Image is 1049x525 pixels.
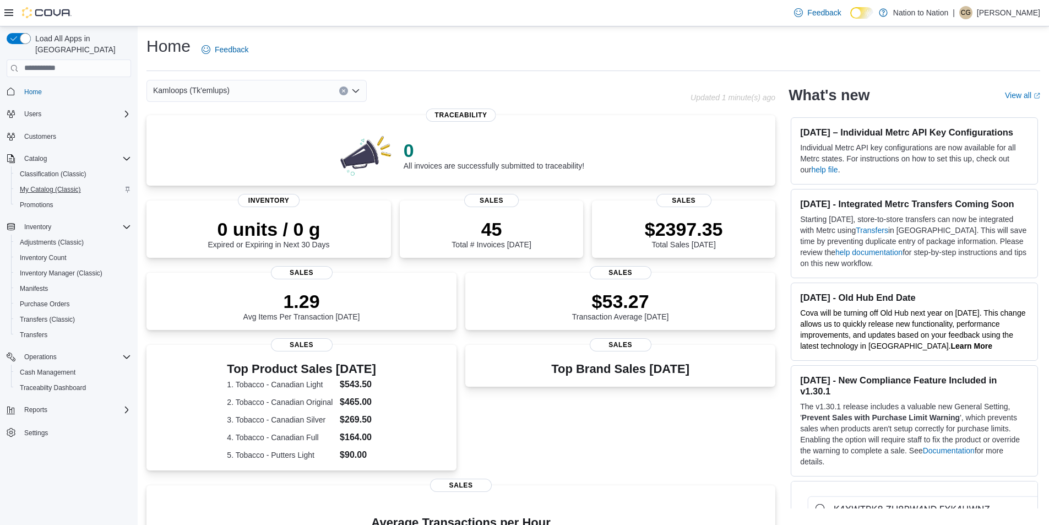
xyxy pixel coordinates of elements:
button: Clear input [339,86,348,95]
span: Traceabilty Dashboard [15,381,131,394]
p: $2397.35 [645,218,723,240]
span: Manifests [15,282,131,295]
button: Inventory Count [11,250,135,266]
button: Operations [20,350,61,364]
a: Promotions [15,198,58,212]
h3: [DATE] - Integrated Metrc Transfers Coming Soon [800,198,1029,209]
span: Sales [590,338,651,351]
span: Catalog [20,152,131,165]
span: Adjustments (Classic) [15,236,131,249]
button: Inventory Manager (Classic) [11,266,135,281]
span: Purchase Orders [20,300,70,308]
p: The v1.30.1 release includes a valuable new General Setting, ' ', which prevents sales when produ... [800,401,1029,467]
a: Purchase Orders [15,297,74,311]
button: Settings [2,424,135,440]
button: Home [2,84,135,100]
span: Operations [24,353,57,361]
button: Users [20,107,46,121]
span: Reports [20,403,131,416]
span: Feedback [807,7,841,18]
span: Users [24,110,41,118]
div: Cam Gottfriedson [959,6,972,19]
p: Nation to Nation [893,6,948,19]
span: CG [961,6,971,19]
span: Inventory Manager (Classic) [15,267,131,280]
dd: $543.50 [340,378,376,391]
dt: 2. Tobacco - Canadian Original [227,397,335,408]
button: Catalog [20,152,51,165]
span: Promotions [15,198,131,212]
button: Purchase Orders [11,296,135,312]
h1: Home [146,35,191,57]
p: Individual Metrc API key configurations are now available for all Metrc states. For instructions ... [800,142,1029,175]
a: help documentation [835,248,903,257]
span: Promotions [20,201,53,209]
span: Home [20,85,131,99]
button: Transfers [11,327,135,343]
button: Cash Management [11,365,135,380]
a: Feedback [197,39,253,61]
span: Home [24,88,42,96]
a: Inventory Manager (Classic) [15,267,107,280]
span: Kamloops (Tk'emlups) [153,84,230,97]
span: My Catalog (Classic) [20,185,81,194]
div: Avg Items Per Transaction [DATE] [243,290,360,321]
h3: Top Brand Sales [DATE] [551,362,689,376]
span: Cash Management [20,368,75,377]
h3: [DATE] - New Compliance Feature Included in v1.30.1 [800,375,1029,397]
span: Adjustments (Classic) [20,238,84,247]
a: Learn More [951,342,992,350]
span: Manifests [20,284,48,293]
dd: $269.50 [340,413,376,426]
span: Catalog [24,154,47,163]
a: Feedback [790,2,845,24]
a: Classification (Classic) [15,167,91,181]
button: Transfers (Classic) [11,312,135,327]
input: Dark Mode [850,7,873,19]
span: Sales [430,479,492,492]
p: $53.27 [572,290,669,312]
span: Sales [464,194,519,207]
span: Inventory Count [20,253,67,262]
div: Transaction Average [DATE] [572,290,669,321]
button: Users [2,106,135,122]
span: Transfers [20,331,47,339]
button: Manifests [11,281,135,296]
p: 0 units / 0 g [208,218,330,240]
a: Manifests [15,282,52,295]
p: | [953,6,955,19]
span: Operations [20,350,131,364]
dt: 5. Tobacco - Putters Light [227,450,335,461]
button: Inventory [2,219,135,235]
span: Cash Management [15,366,131,379]
div: Expired or Expiring in Next 30 Days [208,218,330,249]
span: Inventory Count [15,251,131,264]
p: 45 [452,218,531,240]
button: Classification (Classic) [11,166,135,182]
span: Sales [271,338,333,351]
strong: Prevent Sales with Purchase Limit Warning [802,413,960,422]
button: Inventory [20,220,56,234]
svg: External link [1034,93,1040,99]
button: Reports [20,403,52,416]
span: Transfers (Classic) [15,313,131,326]
button: Traceabilty Dashboard [11,380,135,396]
button: Adjustments (Classic) [11,235,135,250]
a: My Catalog (Classic) [15,183,85,196]
span: Traceability [426,109,496,122]
span: Inventory [238,194,300,207]
dt: 1. Tobacco - Canadian Light [227,379,335,390]
dt: 3. Tobacco - Canadian Silver [227,414,335,425]
span: Inventory [24,223,51,231]
button: Open list of options [351,86,360,95]
span: Settings [24,429,48,437]
a: Adjustments (Classic) [15,236,88,249]
span: Sales [271,266,333,279]
div: All invoices are successfully submitted to traceability! [404,139,584,170]
dt: 4. Tobacco - Canadian Full [227,432,335,443]
span: Feedback [215,44,248,55]
img: Cova [22,7,72,18]
nav: Complex example [7,79,131,469]
div: Total Sales [DATE] [645,218,723,249]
